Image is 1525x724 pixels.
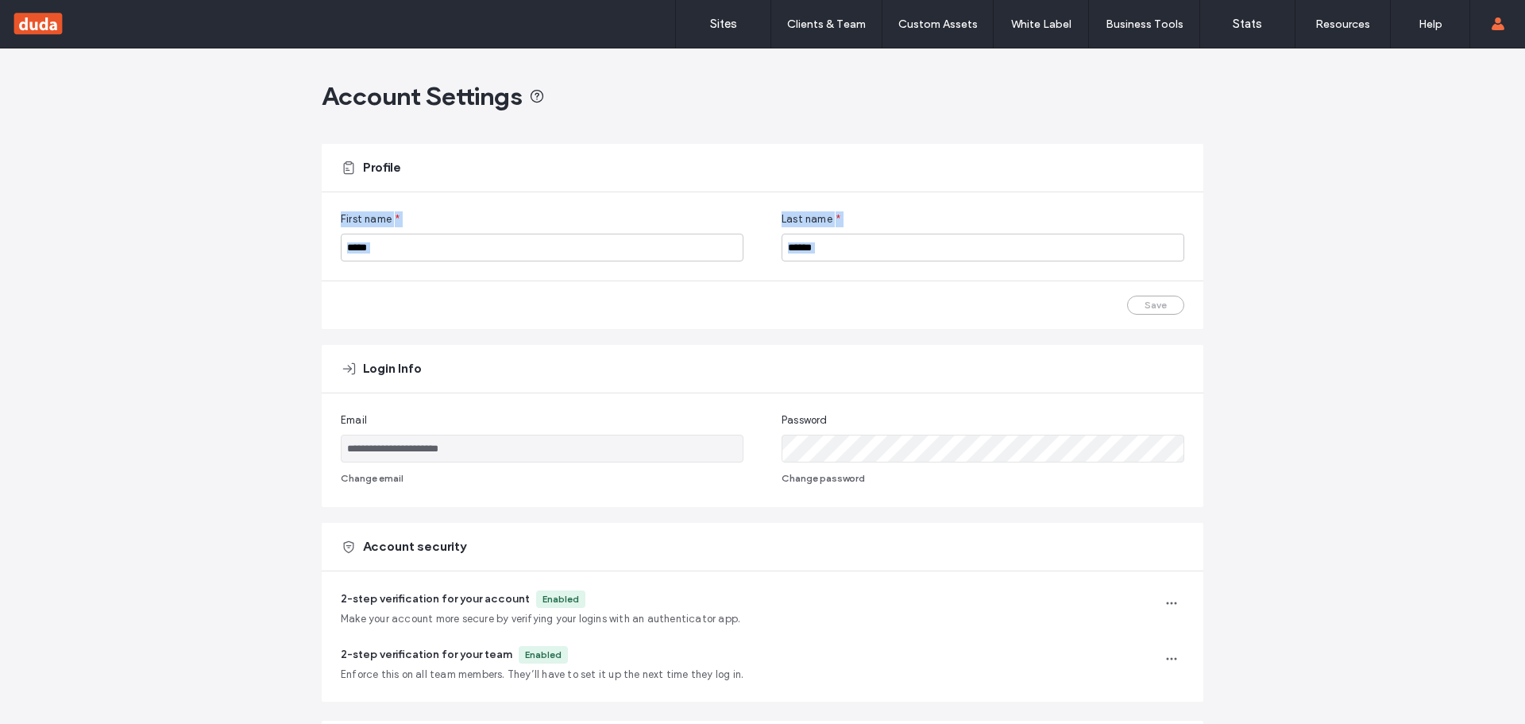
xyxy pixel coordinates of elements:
input: Email [341,435,743,463]
button: Change email [341,469,403,488]
span: 2-step verification for your team [341,648,512,661]
input: Last name [782,234,1184,261]
button: Change password [782,469,865,488]
label: White Label [1011,17,1071,31]
input: Password [782,435,1184,463]
span: 2-step verification for your account [341,592,530,606]
span: Account security [363,538,466,556]
label: Sites [710,17,737,31]
label: Clients & Team [787,17,866,31]
label: Custom Assets [898,17,978,31]
div: Enabled [525,648,562,662]
span: Email [341,412,367,428]
input: First name [341,234,743,261]
div: Enabled [542,592,579,606]
span: Enforce this on all team members. They’ll have to set it up the next time they log in. [341,667,743,683]
label: Stats [1233,17,1262,31]
span: Help [36,11,68,25]
span: Profile [363,159,401,176]
label: Business Tools [1106,17,1183,31]
label: Help [1419,17,1442,31]
span: Login Info [363,360,422,377]
span: Password [782,412,828,428]
span: First name [341,211,392,227]
span: Last name [782,211,832,227]
label: Resources [1315,17,1370,31]
span: Make your account more secure by verifying your logins with an authenticator app. [341,611,740,627]
span: Account Settings [322,80,523,112]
